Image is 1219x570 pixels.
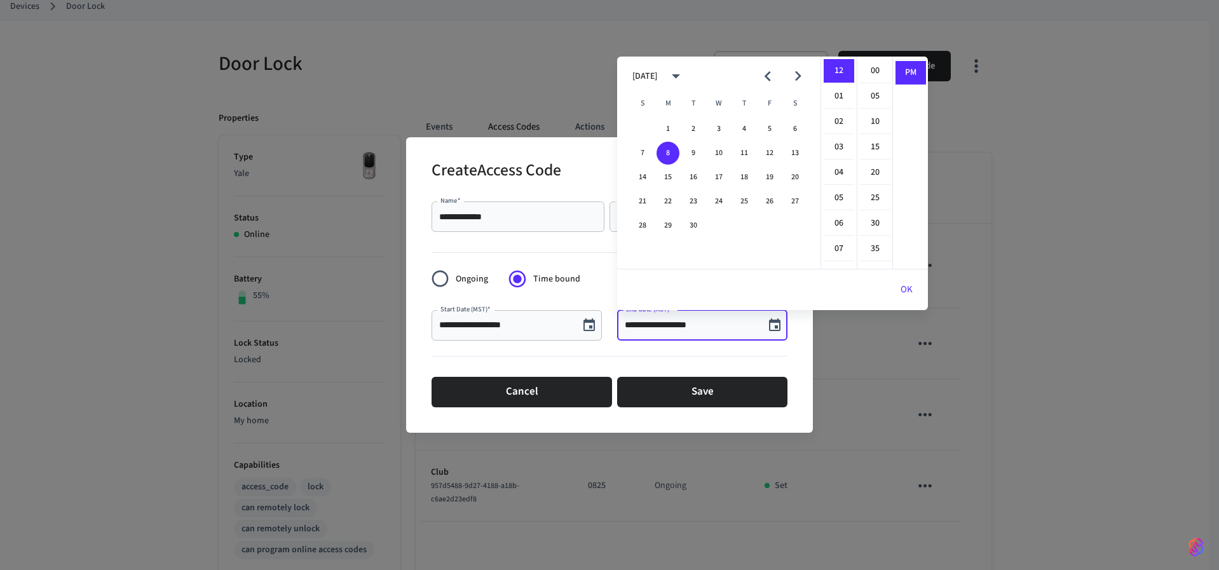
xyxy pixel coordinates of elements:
[657,214,679,237] button: 29
[824,85,854,109] li: 1 hours
[617,377,787,407] button: Save
[860,212,890,236] li: 30 minutes
[824,237,854,261] li: 7 hours
[824,262,854,287] li: 8 hours
[733,118,756,140] button: 4
[784,190,807,213] button: 27
[432,377,612,407] button: Cancel
[824,186,854,210] li: 5 hours
[733,166,756,189] button: 18
[682,118,705,140] button: 2
[631,214,654,237] button: 28
[632,70,657,83] div: [DATE]
[657,91,679,116] span: Monday
[758,166,781,189] button: 19
[758,91,781,116] span: Friday
[860,262,890,287] li: 40 minutes
[682,91,705,116] span: Tuesday
[753,61,782,91] button: Previous month
[707,166,730,189] button: 17
[784,118,807,140] button: 6
[824,110,854,134] li: 2 hours
[824,59,854,83] li: 12 hours
[733,142,756,165] button: 11
[631,142,654,165] button: 7
[860,85,890,109] li: 5 minutes
[860,237,890,261] li: 35 minutes
[657,142,679,165] button: 8
[707,190,730,213] button: 24
[456,273,488,286] span: Ongoing
[758,118,781,140] button: 5
[661,61,691,91] button: calendar view is open, switch to year view
[860,110,890,134] li: 10 minutes
[626,304,673,314] label: End Date (MST)
[824,161,854,185] li: 4 hours
[657,190,679,213] button: 22
[892,57,928,269] ul: Select meridiem
[784,166,807,189] button: 20
[860,59,890,83] li: 0 minutes
[631,166,654,189] button: 14
[824,135,854,159] li: 3 hours
[783,61,813,91] button: Next month
[432,153,561,191] h2: Create Access Code
[762,313,787,338] button: Choose date, selected date is Sep 8, 2025
[733,91,756,116] span: Thursday
[758,142,781,165] button: 12
[440,196,461,205] label: Name
[1188,537,1204,557] img: SeamLogoGradient.69752ec5.svg
[533,273,580,286] span: Time bound
[682,214,705,237] button: 30
[682,190,705,213] button: 23
[631,190,654,213] button: 21
[682,166,705,189] button: 16
[857,57,892,269] ul: Select minutes
[707,118,730,140] button: 3
[860,161,890,185] li: 20 minutes
[860,135,890,159] li: 15 minutes
[784,91,807,116] span: Saturday
[657,118,679,140] button: 1
[707,91,730,116] span: Wednesday
[784,142,807,165] button: 13
[824,212,854,236] li: 6 hours
[860,186,890,210] li: 25 minutes
[733,190,756,213] button: 25
[885,275,928,305] button: OK
[896,61,926,85] li: PM
[707,142,730,165] button: 10
[440,304,491,314] label: Start Date (MST)
[758,190,781,213] button: 26
[682,142,705,165] button: 9
[821,57,857,269] ul: Select hours
[576,313,602,338] button: Choose date, selected date is Sep 8, 2025
[657,166,679,189] button: 15
[631,91,654,116] span: Sunday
